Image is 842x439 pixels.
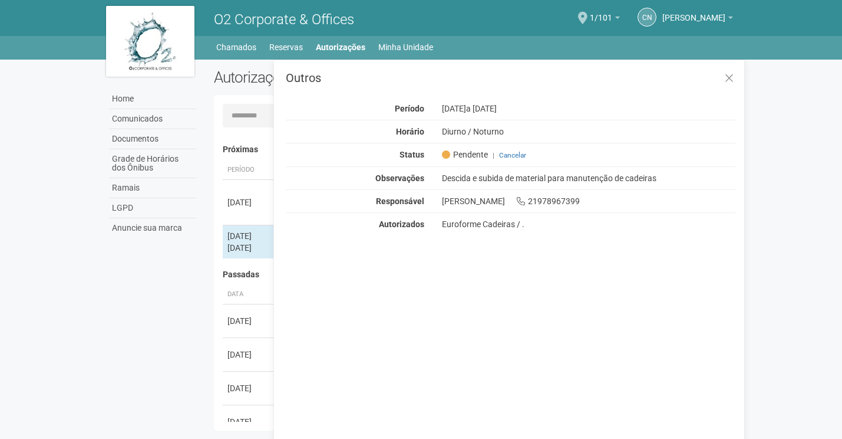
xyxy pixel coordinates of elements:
h4: Passadas [223,270,728,279]
h3: Outros [286,72,735,84]
strong: Autorizados [379,219,424,229]
div: [DATE] [227,230,271,242]
span: | [493,151,494,159]
strong: Período [395,104,424,113]
a: Comunicados [109,109,196,129]
a: Chamados [216,39,256,55]
div: [DATE] [227,349,271,361]
a: 1/101 [590,15,620,24]
a: Cancelar [499,151,526,159]
a: Autorizações [316,39,365,55]
strong: Responsável [376,196,424,206]
span: a [DATE] [466,104,497,113]
h2: Autorizações [214,68,466,86]
h4: Próximas [223,145,728,154]
div: [DATE] [227,416,271,428]
div: [DATE] [227,315,271,327]
div: Euroforme Cadeiras / . [442,219,736,230]
a: Ramais [109,178,196,198]
th: Data [223,285,276,304]
div: [DATE] [433,103,745,114]
span: 1/101 [590,2,612,22]
span: O2 Corporate & Offices [214,11,354,28]
span: Pendente [442,149,488,160]
a: [PERSON_NAME] [662,15,733,24]
a: Minha Unidade [378,39,433,55]
a: Grade de Horários dos Ônibus [109,149,196,178]
div: Diurno / Noturno [433,126,745,137]
a: Home [109,89,196,109]
div: [DATE] [227,382,271,394]
a: CN [638,8,656,27]
div: [DATE] [227,196,271,208]
div: Descida e subida de material para manutenção de cadeiras [433,173,745,184]
span: CELIA NASCIMENTO [662,2,725,22]
div: [DATE] [227,242,271,254]
a: Documentos [109,129,196,149]
a: LGPD [109,198,196,218]
a: Anuncie sua marca [109,218,196,238]
a: Reservas [269,39,303,55]
strong: Horário [396,127,424,136]
strong: Status [399,150,424,159]
strong: Observações [375,173,424,183]
div: [PERSON_NAME] 21978967399 [433,196,745,207]
th: Período [223,160,276,180]
img: logo.jpg [106,6,194,77]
